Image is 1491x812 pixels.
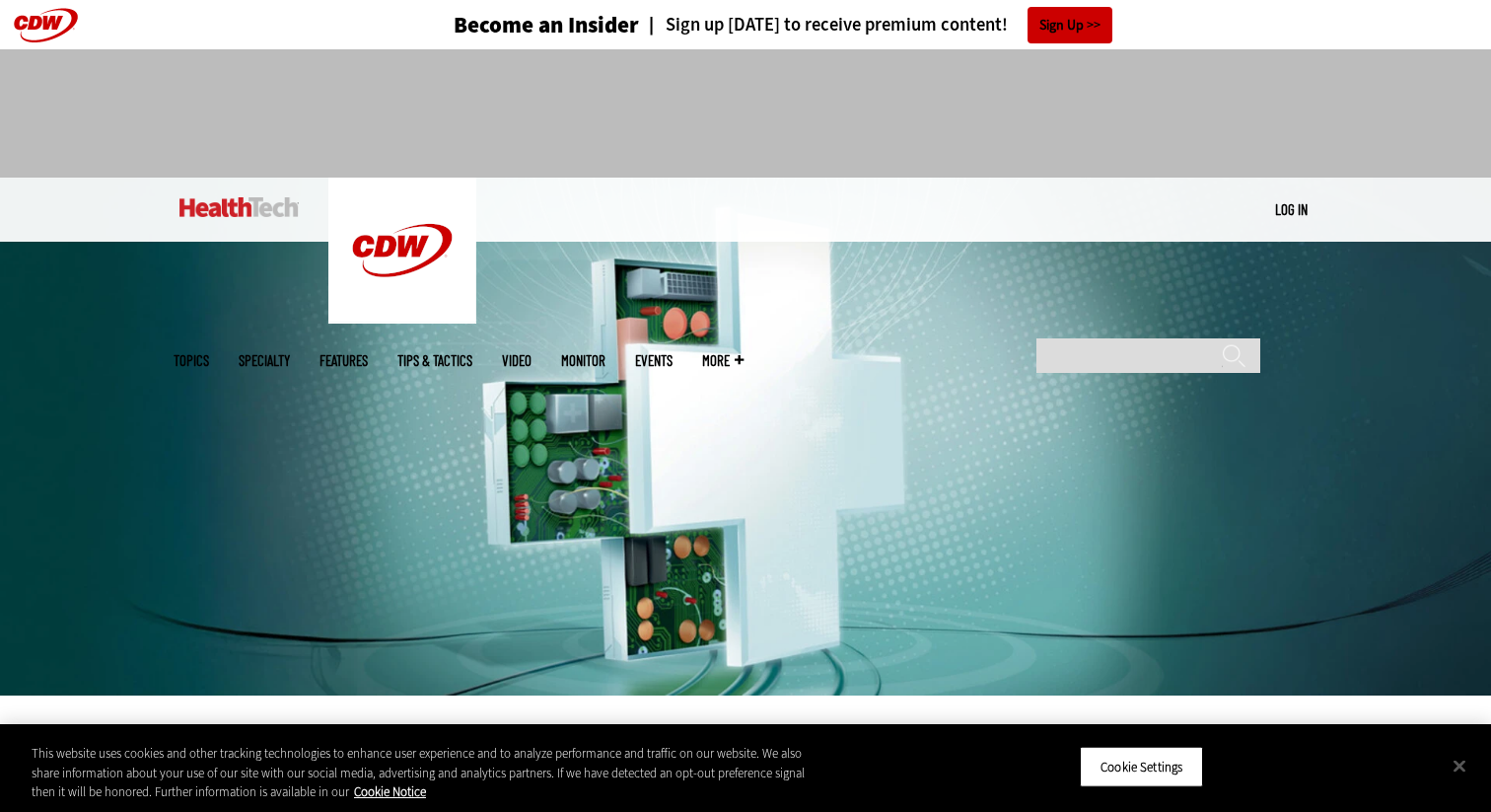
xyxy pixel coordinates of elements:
a: Features [319,353,368,368]
a: Events [635,353,673,368]
a: MonITor [561,353,605,368]
a: CDW [328,308,476,329]
div: This website uses cookies and other tracking technologies to enhance user experience and to analy... [32,744,820,802]
a: Log in [1275,200,1308,218]
span: Specialty [239,353,290,368]
a: Tips & Tactics [397,353,472,368]
a: Become an Insider [380,14,639,37]
img: Home [179,197,299,217]
img: Home [328,178,476,324]
a: More information about your privacy [354,783,426,800]
h3: Become an Insider [454,14,639,37]
button: Close [1438,744,1481,787]
div: User menu [1275,199,1308,220]
a: Sign Up [1028,7,1112,43]
button: Cookie Settings [1080,746,1203,787]
span: More [702,353,744,368]
a: Sign up [DATE] to receive premium content! [639,16,1008,35]
iframe: advertisement [387,69,1104,158]
a: Video [502,353,532,368]
span: Topics [174,353,209,368]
